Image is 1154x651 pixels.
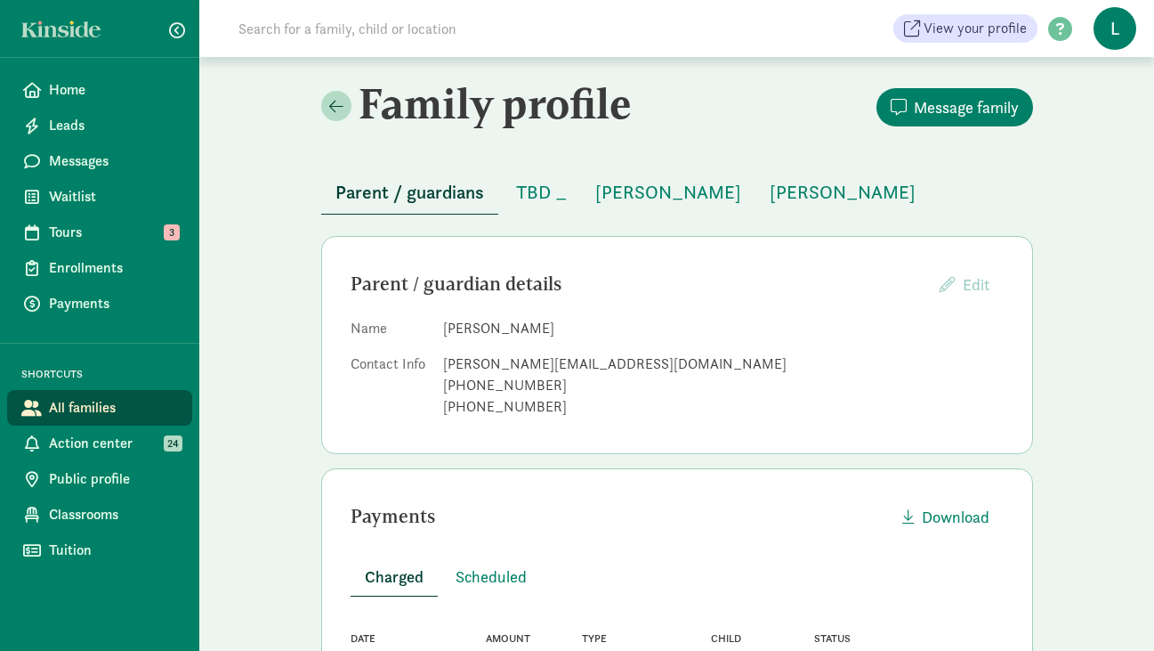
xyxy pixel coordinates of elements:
[49,397,178,419] span: All families
[164,224,180,240] span: 3
[443,354,1004,375] div: [PERSON_NAME][EMAIL_ADDRESS][DOMAIN_NAME]
[335,178,484,207] span: Parent / guardians
[7,179,192,215] a: Waitlist
[49,115,178,136] span: Leads
[49,257,178,279] span: Enrollments
[7,250,192,286] a: Enrollments
[351,270,925,298] div: Parent / guardian details
[351,632,375,645] span: Date
[321,183,498,203] a: Parent / guardians
[595,178,741,207] span: [PERSON_NAME]
[321,171,498,215] button: Parent / guardians
[49,540,178,561] span: Tuition
[486,632,530,645] span: Amount
[49,504,178,525] span: Classrooms
[351,557,438,597] button: Charged
[7,286,192,321] a: Payments
[49,186,178,208] span: Waitlist
[443,375,1004,396] div: [PHONE_NUMBER]
[321,78,674,128] h2: Family profile
[441,557,541,596] button: Scheduled
[914,95,1019,119] span: Message family
[351,318,429,346] dt: Name
[443,396,1004,418] div: [PHONE_NUMBER]
[925,265,1004,304] button: Edit
[7,461,192,497] a: Public profile
[7,143,192,179] a: Messages
[893,14,1037,43] a: View your profile
[456,565,527,589] span: Scheduled
[582,632,607,645] span: Type
[1093,7,1136,50] span: L
[49,79,178,101] span: Home
[7,426,192,461] a: Action center 24
[7,497,192,533] a: Classrooms
[502,171,581,214] button: TBD _
[711,632,741,645] span: Child
[963,274,989,295] span: Edit
[49,151,178,172] span: Messages
[365,565,424,589] span: Charged
[49,293,178,314] span: Payments
[49,468,178,490] span: Public profile
[49,222,178,243] span: Tours
[443,318,1004,339] dd: [PERSON_NAME]
[7,215,192,250] a: Tours 3
[7,390,192,426] a: All families
[755,171,930,214] button: [PERSON_NAME]
[502,183,581,203] a: TBD _
[888,498,1004,536] button: Download
[351,502,888,531] div: Payments
[164,435,182,452] span: 24
[581,183,755,203] a: [PERSON_NAME]
[581,171,755,214] button: [PERSON_NAME]
[814,632,851,645] span: Status
[1065,566,1154,651] iframe: Chat Widget
[516,178,567,207] span: TBD _
[228,11,727,46] input: Search for a family, child or location
[770,178,916,207] span: [PERSON_NAME]
[49,433,178,454] span: Action center
[755,183,930,203] a: [PERSON_NAME]
[924,18,1027,39] span: View your profile
[922,505,989,529] span: Download
[7,533,192,568] a: Tuition
[7,72,192,108] a: Home
[7,108,192,143] a: Leads
[351,354,429,425] dt: Contact Info
[876,88,1033,126] button: Message family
